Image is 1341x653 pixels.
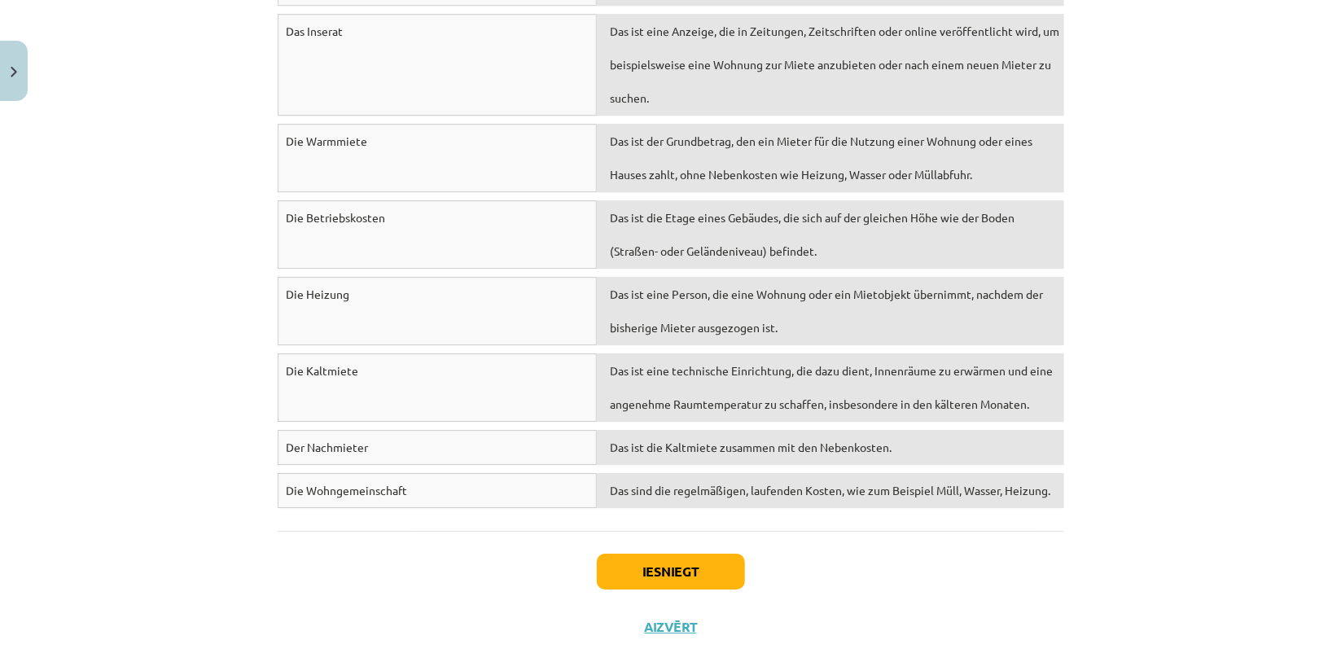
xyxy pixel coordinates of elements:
span: Das Inserat [287,24,344,38]
span: Das ist der Grundbetrag, den ein Mieter für die Nutzung einer Wohnung oder eines Hauses zahlt, oh... [610,134,1032,182]
span: Das ist die Kaltmiete zusammen mit den Nebenkosten. [610,440,892,454]
span: Die Wohngemeinschaft [287,483,408,497]
span: Das ist eine Person, die eine Wohnung oder ein Mietobjekt übernimmt, nachdem der bisherige Mieter... [610,287,1043,335]
span: Der Nachmieter [287,440,369,454]
img: icon-close-lesson-0947bae3869378f0d4975bcd49f059093ad1ed9edebbc8119c70593378902aed.svg [11,67,17,77]
span: Das ist eine Anzeige, die in Zeitungen, Zeitschriften oder online veröffentlicht wird, um beispie... [610,24,1059,105]
span: Die Warmmiete [287,134,368,148]
span: Die Kaltmiete [287,363,359,378]
span: Die Heizung [287,287,350,301]
span: Das sind die regelmäßigen, laufenden Kosten, wie zum Beispiel Müll, Wasser, Heizung. [610,483,1050,497]
span: Das ist eine technische Einrichtung, die dazu dient, Innenräume zu erwärmen und eine angenehme Ra... [610,363,1053,411]
button: Iesniegt [597,554,745,589]
button: Aizvērt [640,619,702,635]
span: Das ist die Etage eines Gebäudes, die sich auf der gleichen Höhe wie der Boden (Straßen- oder Gel... [610,210,1015,258]
span: Die Betriebskosten [287,210,386,225]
